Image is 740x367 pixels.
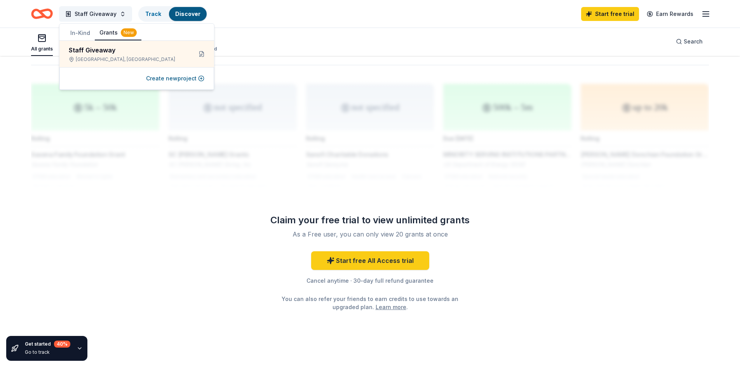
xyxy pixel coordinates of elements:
a: Earn Rewards [642,7,698,21]
a: Track [145,10,161,17]
div: All grants [31,46,53,52]
button: Create newproject [146,74,204,83]
span: Search [684,37,703,46]
div: Claim your free trial to view unlimited grants [258,214,482,226]
button: Staff Giveaway [59,6,132,22]
a: Home [31,5,53,23]
div: [GEOGRAPHIC_DATA], [GEOGRAPHIC_DATA] [69,56,186,63]
div: As a Free user, you can only view 20 grants at once [268,230,473,239]
div: You can also refer your friends to earn credits to use towards an upgraded plan. . [280,295,460,311]
div: Cancel anytime · 30-day full refund guarantee [258,276,482,285]
div: 40 % [54,341,70,348]
div: Get started [25,341,70,348]
span: Staff Giveaway [75,9,117,19]
a: Start free trial [581,7,639,21]
button: In-Kind [66,26,95,40]
button: All grants [31,30,53,56]
div: New [121,28,137,37]
button: Search [670,34,709,49]
button: Grants [95,26,141,40]
a: Learn more [376,303,406,311]
button: TrackDiscover [138,6,207,22]
div: Go to track [25,349,70,355]
a: Discover [175,10,200,17]
div: Staff Giveaway [69,45,186,55]
a: Start free All Access trial [311,251,429,270]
